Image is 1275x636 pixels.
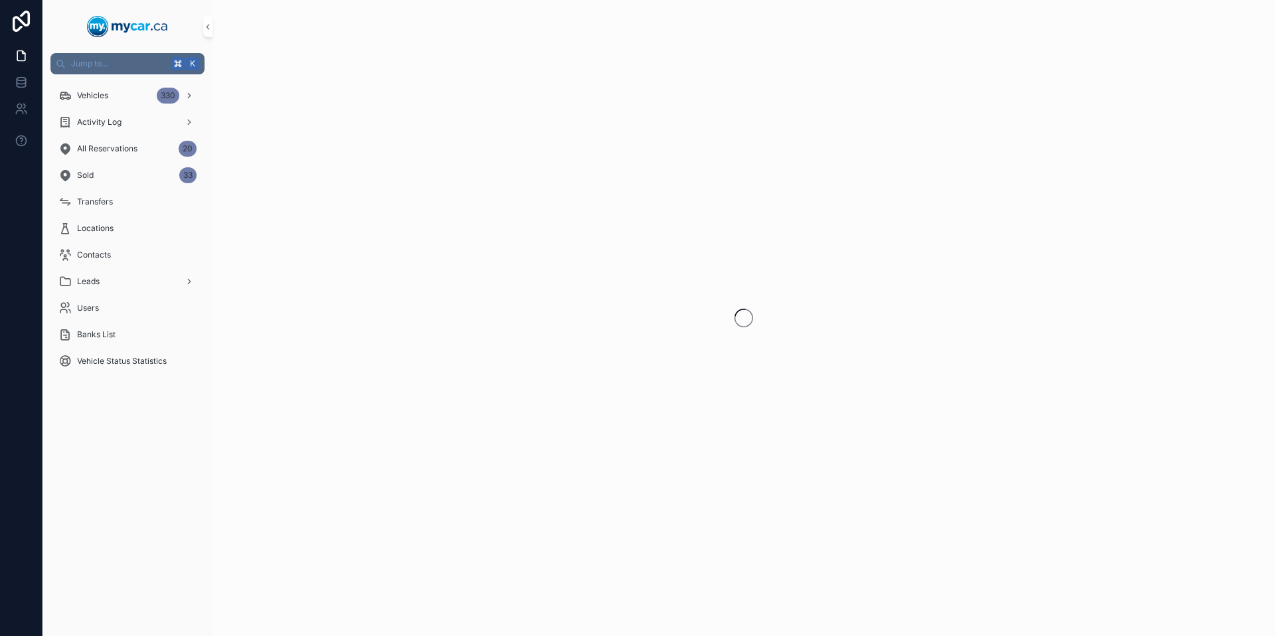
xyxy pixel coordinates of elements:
a: Banks List [50,323,205,347]
span: Jump to... [71,58,166,69]
span: All Reservations [77,143,137,154]
span: Sold [77,170,94,181]
a: Activity Log [50,110,205,134]
div: 20 [179,141,197,157]
span: Vehicles [77,90,108,101]
span: Transfers [77,197,113,207]
span: Vehicle Status Statistics [77,356,167,366]
a: Leads [50,270,205,293]
span: Locations [77,223,114,234]
span: K [187,58,198,69]
a: All Reservations20 [50,137,205,161]
a: Transfers [50,190,205,214]
a: Locations [50,216,205,240]
a: Sold33 [50,163,205,187]
span: Contacts [77,250,111,260]
button: Jump to...K [50,53,205,74]
span: Users [77,303,99,313]
span: Banks List [77,329,116,340]
a: Vehicle Status Statistics [50,349,205,373]
a: Vehicles330 [50,84,205,108]
div: scrollable content [42,74,212,390]
div: 330 [157,88,179,104]
span: Activity Log [77,117,122,127]
a: Contacts [50,243,205,267]
a: Users [50,296,205,320]
span: Leads [77,276,100,287]
div: 33 [179,167,197,183]
img: App logo [87,16,168,37]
